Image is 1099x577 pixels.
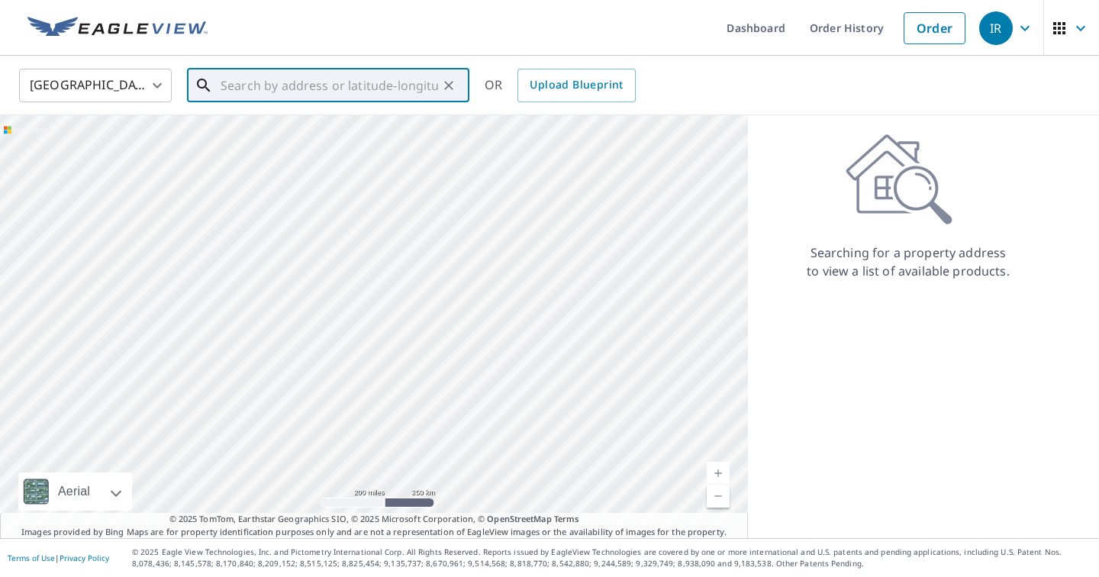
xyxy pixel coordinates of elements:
div: [GEOGRAPHIC_DATA] [19,64,172,107]
a: Upload Blueprint [517,69,635,102]
div: OR [485,69,636,102]
div: IR [979,11,1013,45]
a: Privacy Policy [60,553,109,563]
a: Terms of Use [8,553,55,563]
input: Search by address or latitude-longitude [221,64,438,107]
a: Order [904,12,965,44]
div: Aerial [53,472,95,511]
p: | [8,553,109,562]
p: Searching for a property address to view a list of available products. [806,243,1010,280]
div: Aerial [18,472,132,511]
a: Terms [554,513,579,524]
button: Clear [438,75,459,96]
p: © 2025 Eagle View Technologies, Inc. and Pictometry International Corp. All Rights Reserved. Repo... [132,546,1091,569]
a: OpenStreetMap [487,513,551,524]
a: Current Level 5, Zoom In [707,462,730,485]
a: Current Level 5, Zoom Out [707,485,730,508]
span: © 2025 TomTom, Earthstar Geographics SIO, © 2025 Microsoft Corporation, © [169,513,579,526]
img: EV Logo [27,17,208,40]
span: Upload Blueprint [530,76,623,95]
